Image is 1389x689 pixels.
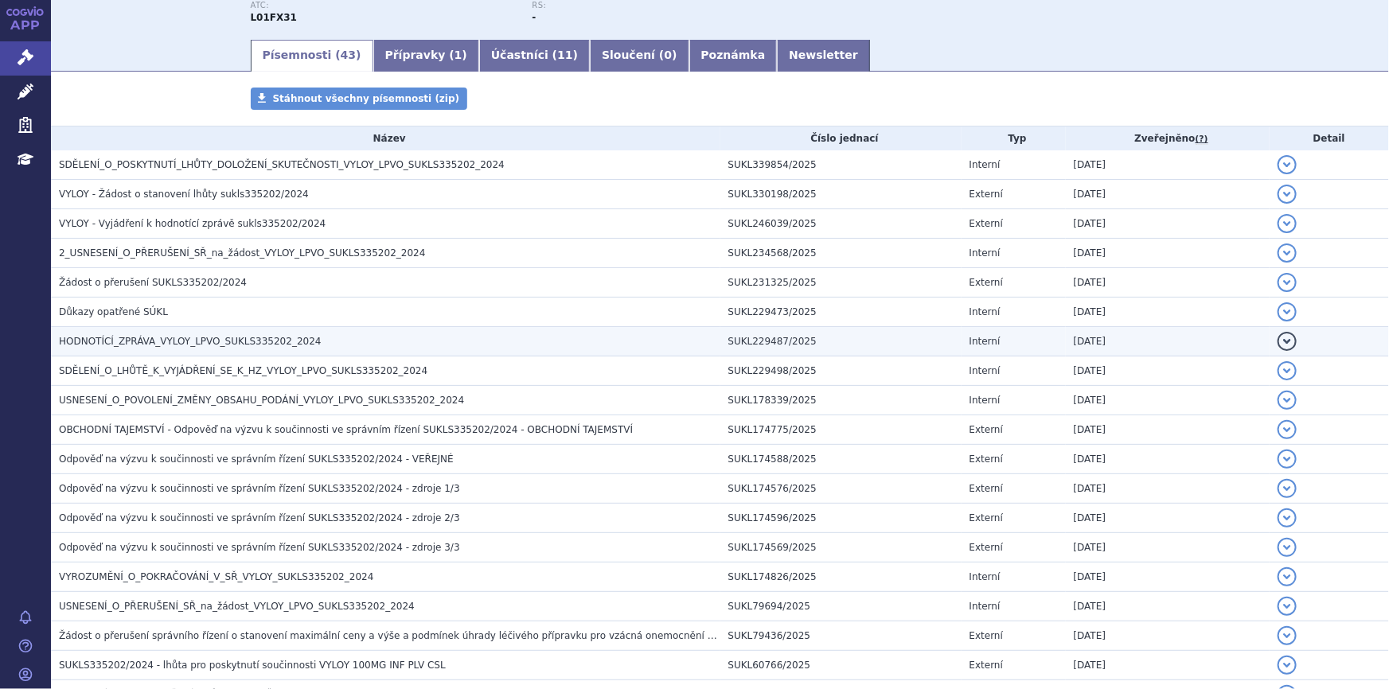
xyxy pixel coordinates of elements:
[970,453,1003,465] span: Externí
[59,159,505,170] span: SDĚLENÍ_O_POSKYTNUTÍ_LHŮTY_DOLOŽENÍ_SKUTEČNOSTI_VYLOY_LPVO_SUKLS335202_2024
[970,512,1003,524] span: Externí
[59,483,460,494] span: Odpověď na výzvu k součinnosti ve správním řízení SUKLS335202/2024 - zdroje 1/3
[1278,656,1297,675] button: detail
[1278,332,1297,351] button: detail
[970,336,1001,347] span: Interní
[455,49,462,61] span: 1
[59,306,168,317] span: Důkazy opatřené SÚKL
[1066,592,1270,621] td: [DATE]
[720,445,962,474] td: SUKL174588/2025
[970,601,1001,612] span: Interní
[720,415,962,445] td: SUKL174775/2025
[720,592,962,621] td: SUKL79694/2025
[970,218,1003,229] span: Externí
[720,533,962,562] td: SUKL174569/2025
[1066,180,1270,209] td: [DATE]
[970,189,1003,200] span: Externí
[1278,302,1297,321] button: detail
[59,218,326,229] span: VYLOY - Vyjádření k hodnotící zprávě sukls335202/2024
[1066,415,1270,445] td: [DATE]
[1278,361,1297,380] button: detail
[970,424,1003,435] span: Externí
[59,424,633,435] span: OBCHODNÍ TAJEMSTVÍ - Odpověď na výzvu k součinnosti ve správním řízení SUKLS335202/2024 - OBCHODN...
[1278,538,1297,557] button: detail
[962,127,1066,150] th: Typ
[970,542,1003,553] span: Externí
[1066,239,1270,268] td: [DATE]
[1066,127,1270,150] th: Zveřejněno
[1278,185,1297,204] button: detail
[1066,150,1270,180] td: [DATE]
[777,40,870,72] a: Newsletter
[1066,445,1270,474] td: [DATE]
[1066,356,1270,386] td: [DATE]
[251,12,298,23] strong: ZOLBETUXIMAB
[59,336,322,347] span: HODNOTÍCÍ_ZPRÁVA_VYLOY_LPVO_SUKLS335202_2024
[1270,127,1389,150] th: Detail
[1066,268,1270,298] td: [DATE]
[1278,391,1297,410] button: detail
[720,651,962,680] td: SUKL60766/2025
[970,159,1001,170] span: Interní
[1278,214,1297,233] button: detail
[1278,479,1297,498] button: detail
[590,40,689,72] a: Sloučení (0)
[59,277,247,288] span: Žádost o přerušení SUKLS335202/2024
[1066,474,1270,504] td: [DATE]
[1066,386,1270,415] td: [DATE]
[59,571,373,582] span: VYROZUMĚNÍ_O_POKRAČOVÁNÍ_V_SŘ_VYLOY_SUKLS335202_2024
[1278,626,1297,645] button: detail
[1066,651,1270,680] td: [DATE]
[251,1,517,10] p: ATC:
[479,40,590,72] a: Účastníci (11)
[1066,562,1270,592] td: [DATE]
[970,365,1001,376] span: Interní
[720,239,962,268] td: SUKL234568/2025
[1066,533,1270,562] td: [DATE]
[970,306,1001,317] span: Interní
[251,40,373,72] a: Písemnosti (43)
[59,512,460,524] span: Odpověď na výzvu k součinnosti ve správním řízení SUKLS335202/2024 - zdroje 2/3
[59,453,454,465] span: Odpověď na výzvu k součinnosti ve správním řízení SUKLS335202/2024 - VEŘEJNÉ
[59,247,425,259] span: 2_USNESENÍ_O_PŘERUŠENÍ_SŘ_na_žádost_VYLOY_LPVO_SUKLS335202_2024
[1066,504,1270,533] td: [DATE]
[720,356,962,386] td: SUKL229498/2025
[59,395,464,406] span: USNESENÍ_O_POVOLENÍ_ZMĚNY_OBSAHU_PODÁNÍ_VYLOY_LPVO_SUKLS335202_2024
[51,127,720,150] th: Název
[720,327,962,356] td: SUKL229487/2025
[341,49,356,61] span: 43
[1066,621,1270,651] td: [DATE]
[970,277,1003,288] span: Externí
[1278,273,1297,292] button: detail
[720,621,962,651] td: SUKL79436/2025
[59,189,309,200] span: VYLOY - Žádost o stanovení lhůty sukls335202/2024
[720,180,962,209] td: SUKL330198/2025
[1278,155,1297,174] button: detail
[720,474,962,504] td: SUKL174576/2025
[1278,450,1297,469] button: detail
[970,571,1001,582] span: Interní
[1066,327,1270,356] td: [DATE]
[970,483,1003,494] span: Externí
[970,395,1001,406] span: Interní
[273,93,460,104] span: Stáhnout všechny písemnosti (zip)
[664,49,672,61] span: 0
[1278,567,1297,586] button: detail
[970,247,1001,259] span: Interní
[251,88,468,110] a: Stáhnout všechny písemnosti (zip)
[720,268,962,298] td: SUKL231325/2025
[1066,298,1270,327] td: [DATE]
[533,1,798,10] p: RS:
[720,127,962,150] th: Číslo jednací
[1278,508,1297,527] button: detail
[720,150,962,180] td: SUKL339854/2025
[59,660,446,671] span: SUKLS335202/2024 - lhůta pro poskytnutí součinnosti VYLOY 100MG INF PLV CSL
[720,209,962,239] td: SUKL246039/2025
[557,49,572,61] span: 11
[1066,209,1270,239] td: [DATE]
[720,386,962,415] td: SUKL178339/2025
[1196,134,1208,145] abbr: (?)
[970,630,1003,641] span: Externí
[59,601,415,612] span: USNESENÍ_O_PŘERUŠENÍ_SŘ_na_žádost_VYLOY_LPVO_SUKLS335202_2024
[720,504,962,533] td: SUKL174596/2025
